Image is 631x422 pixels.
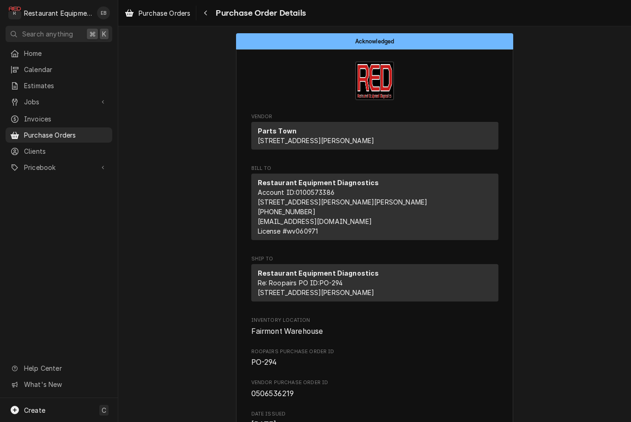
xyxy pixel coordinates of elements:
strong: Parts Town [258,127,297,135]
div: Purchase Order Vendor [251,113,498,154]
a: Purchase Orders [121,6,194,21]
span: Date Issued [251,410,498,418]
span: Invoices [24,114,108,124]
span: Acknowledged [355,38,394,44]
span: Home [24,48,108,58]
div: Ship To [251,264,498,305]
button: Navigate back [198,6,213,20]
span: Calendar [24,65,108,74]
span: What's New [24,380,107,389]
span: Ship To [251,255,498,263]
div: Vendor Purchase Order ID [251,379,498,399]
span: Purchase Order Details [213,7,306,19]
button: Search anything⌘K [6,26,112,42]
span: Clients [24,146,108,156]
span: Pricebook [24,163,94,172]
div: Purchase Order Ship To [251,255,498,306]
span: Fairmont Warehouse [251,327,323,336]
span: K [102,29,106,39]
a: Go to What's New [6,377,112,392]
div: Inventory Location [251,317,498,337]
span: ⌘ [89,29,96,39]
span: PO-294 [251,358,277,367]
div: Roopairs Purchase Order ID [251,348,498,368]
span: [STREET_ADDRESS][PERSON_NAME][PERSON_NAME] [258,198,428,206]
span: [STREET_ADDRESS][PERSON_NAME] [258,289,375,296]
span: Vendor [251,113,498,121]
span: Account ID: 0100573386 [258,188,334,196]
a: Go to Jobs [6,94,112,109]
span: [STREET_ADDRESS][PERSON_NAME] [258,137,375,145]
a: [PHONE_NUMBER] [258,208,315,216]
a: Home [6,46,112,61]
div: Status [236,33,513,49]
span: Roopairs Purchase Order ID [251,357,498,368]
span: Inventory Location [251,317,498,324]
span: Jobs [24,97,94,107]
a: Go to Pricebook [6,160,112,175]
a: Calendar [6,62,112,77]
a: Invoices [6,111,112,127]
span: C [102,405,106,415]
div: Bill To [251,174,498,240]
div: Bill To [251,174,498,244]
a: [EMAIL_ADDRESS][DOMAIN_NAME] [258,217,372,225]
span: Re: Roopairs PO ID: PO-294 [258,279,343,287]
span: Inventory Location [251,326,498,337]
span: Help Center [24,363,107,373]
span: Create [24,406,45,414]
div: R [8,6,21,19]
a: Go to Help Center [6,361,112,376]
a: Purchase Orders [6,127,112,143]
div: Vendor [251,122,498,153]
span: Purchase Orders [139,8,190,18]
div: EB [97,6,110,19]
a: Clients [6,144,112,159]
div: Restaurant Equipment Diagnostics [24,8,92,18]
div: Emily Bird's Avatar [97,6,110,19]
span: License # wv060971 [258,227,318,235]
strong: Restaurant Equipment Diagnostics [258,179,379,187]
div: Vendor [251,122,498,150]
span: Purchase Orders [24,130,108,140]
span: Estimates [24,81,108,90]
span: 0506536219 [251,389,294,398]
div: Restaurant Equipment Diagnostics's Avatar [8,6,21,19]
span: Search anything [22,29,73,39]
span: Bill To [251,165,498,172]
strong: Restaurant Equipment Diagnostics [258,269,379,277]
img: Logo [355,61,394,100]
div: Purchase Order Bill To [251,165,498,244]
a: Estimates [6,78,112,93]
div: Ship To [251,264,498,301]
span: Roopairs Purchase Order ID [251,348,498,356]
span: Vendor Purchase Order ID [251,388,498,399]
span: Vendor Purchase Order ID [251,379,498,386]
